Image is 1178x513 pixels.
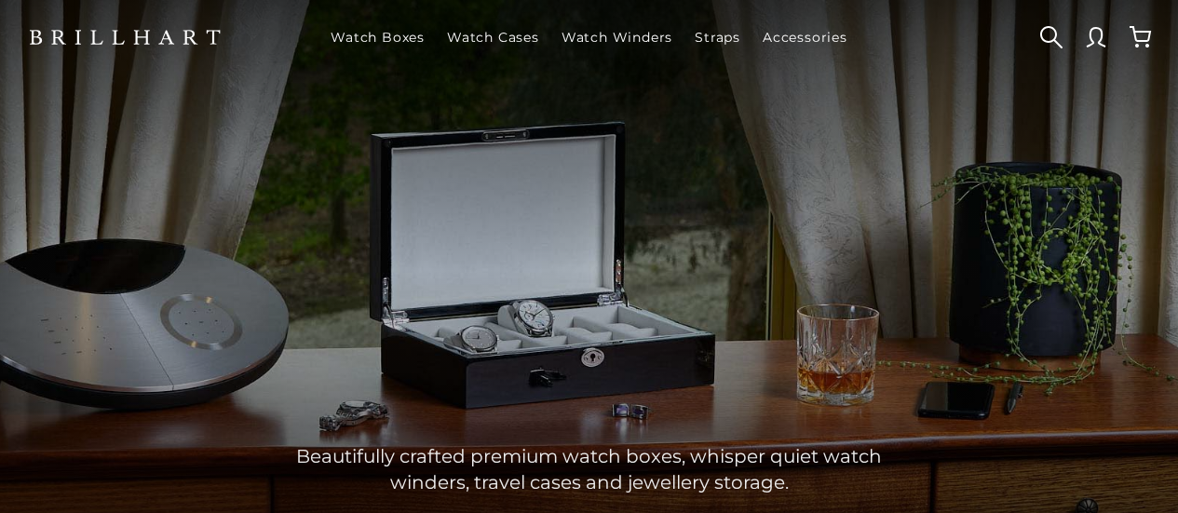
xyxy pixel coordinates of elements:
[323,13,432,61] a: Watch Boxes
[270,443,909,495] p: Beautifully crafted premium watch boxes, whisper quiet watch winders, travel cases and jewellery ...
[440,13,547,61] a: Watch Cases
[687,13,748,61] a: Straps
[554,13,680,61] a: Watch Winders
[755,13,855,61] a: Accessories
[323,13,855,61] nav: Main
